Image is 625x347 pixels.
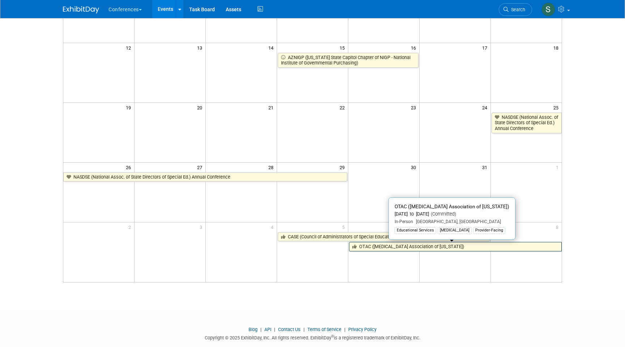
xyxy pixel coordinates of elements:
span: 4 [270,222,277,231]
a: NASDSE (National Assoc. of State Directors of Special Ed.) Annual Conference [492,113,562,133]
span: 25 [553,103,562,112]
span: 14 [268,43,277,52]
span: 31 [481,163,490,172]
span: 3 [199,222,205,231]
a: AZNIGP ([US_STATE] State Capitol Chapter of NIGP - National Institute of Governmental Purchasing) [278,53,418,68]
img: Sophie Buffo [541,3,555,16]
img: ExhibitDay [63,6,99,13]
span: 15 [339,43,348,52]
span: OTAC ([MEDICAL_DATA] Association of [US_STATE]) [395,204,509,209]
span: 12 [125,43,134,52]
span: 29 [339,163,348,172]
div: [DATE] to [DATE] [395,211,509,217]
a: CASE (Council of Administrators of Special Education) Conference [278,232,490,242]
span: 27 [196,163,205,172]
span: 28 [268,163,277,172]
span: 18 [553,43,562,52]
span: 26 [125,163,134,172]
span: 8 [555,222,562,231]
a: OTAC ([MEDICAL_DATA] Association of [US_STATE]) [349,242,562,251]
span: 17 [481,43,490,52]
span: 1 [555,163,562,172]
span: 21 [268,103,277,112]
sup: ® [331,334,334,338]
span: In-Person [395,219,413,224]
span: 22 [339,103,348,112]
span: 23 [410,103,419,112]
span: | [343,327,347,332]
span: 13 [196,43,205,52]
span: 16 [410,43,419,52]
a: Terms of Service [307,327,341,332]
span: 20 [196,103,205,112]
span: 2 [128,222,134,231]
a: API [264,327,271,332]
div: Provider-Facing [473,227,505,234]
span: | [259,327,263,332]
span: 19 [125,103,134,112]
a: Blog [248,327,258,332]
span: | [302,327,306,332]
a: NASDSE (National Assoc. of State Directors of Special Ed.) Annual Conference [63,172,347,182]
span: 24 [481,103,490,112]
div: Educational Services [395,227,436,234]
div: [MEDICAL_DATA] [438,227,472,234]
span: | [272,327,277,332]
span: (Committed) [429,211,456,217]
span: [GEOGRAPHIC_DATA], [GEOGRAPHIC_DATA] [413,219,501,224]
a: Search [499,3,532,16]
a: Privacy Policy [348,327,377,332]
span: 30 [410,163,419,172]
a: Contact Us [278,327,301,332]
span: Search [509,7,525,12]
